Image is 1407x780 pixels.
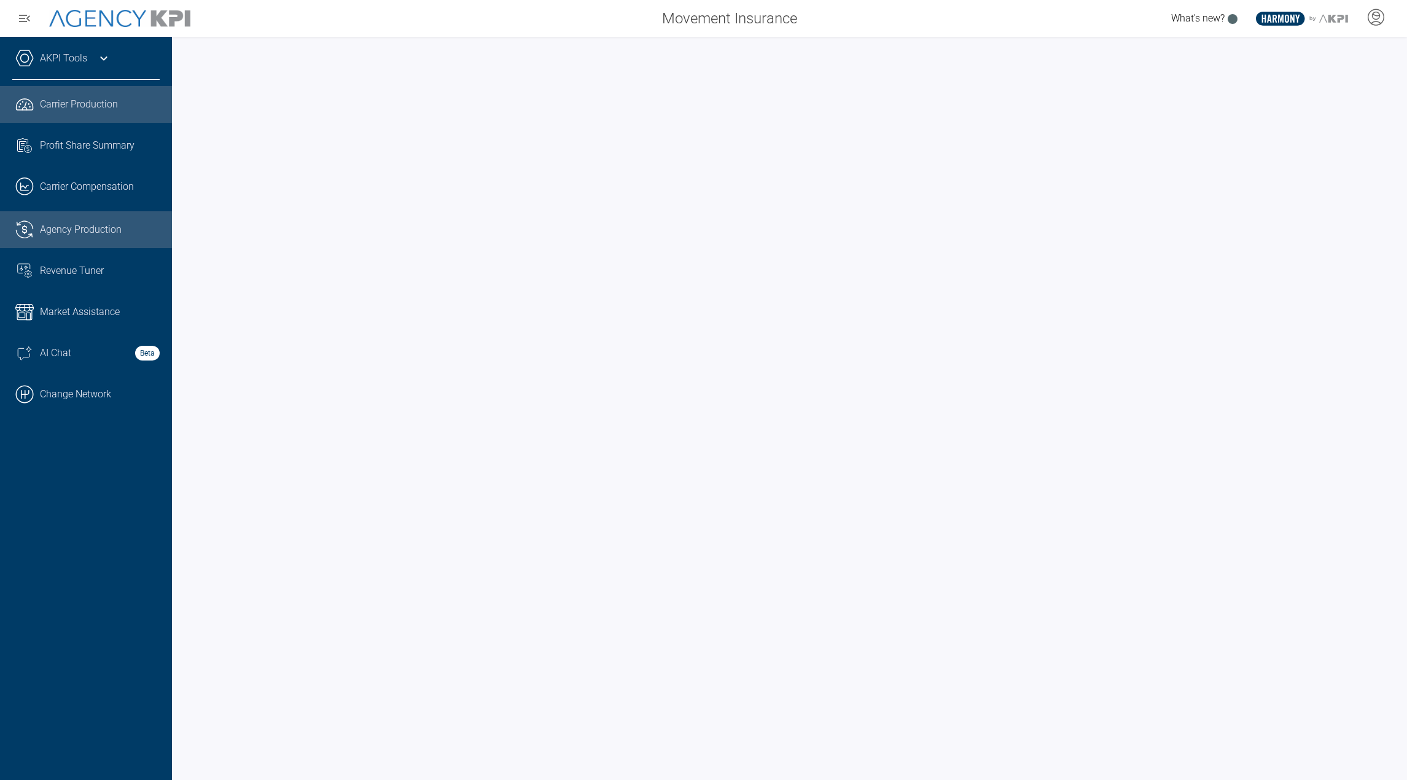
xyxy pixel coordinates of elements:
span: Profit Share Summary [40,138,134,153]
span: Revenue Tuner [40,263,104,278]
span: AI Chat [40,346,71,361]
span: What's new? [1171,12,1225,24]
span: Movement Insurance [662,7,797,29]
span: Market Assistance [40,305,120,319]
span: Agency Production [40,222,122,237]
img: AgencyKPI [49,10,190,28]
strong: Beta [135,346,160,361]
span: Carrier Production [40,97,118,112]
span: Carrier Compensation [40,179,134,194]
a: AKPI Tools [40,51,87,66]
